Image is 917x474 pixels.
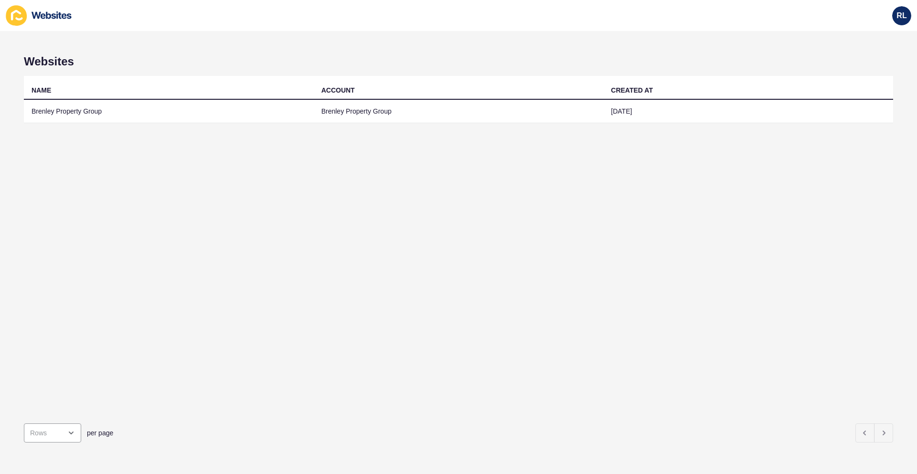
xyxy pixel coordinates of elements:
[24,100,314,123] td: Brenley Property Group
[87,428,113,438] span: per page
[611,85,653,95] div: CREATED AT
[314,100,604,123] td: Brenley Property Group
[24,55,893,68] h1: Websites
[24,423,81,442] div: open menu
[896,11,906,21] span: RL
[603,100,893,123] td: [DATE]
[321,85,355,95] div: ACCOUNT
[32,85,51,95] div: NAME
